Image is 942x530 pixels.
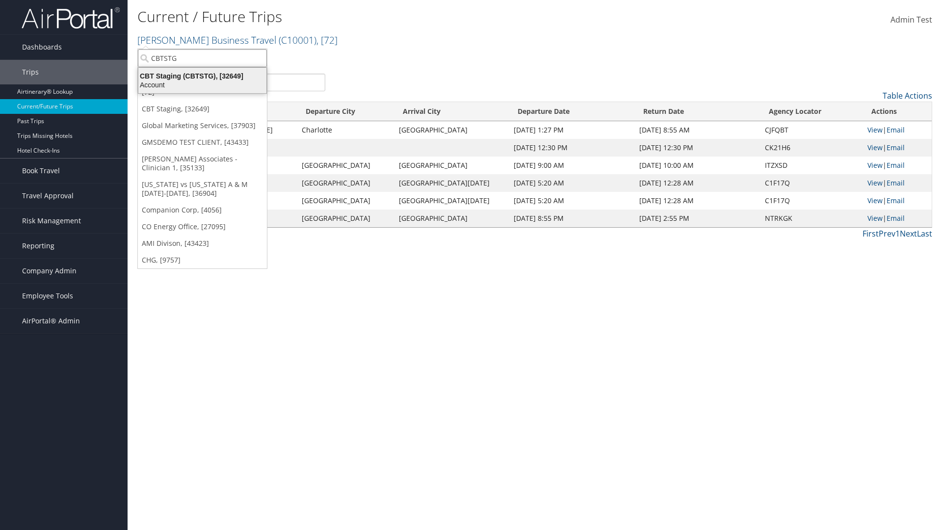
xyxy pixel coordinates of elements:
[22,35,62,59] span: Dashboards
[138,176,267,202] a: [US_STATE] vs [US_STATE] A & M [DATE]-[DATE], [36904]
[138,134,267,151] a: GMSDEMO TEST CLIENT, [43433]
[22,184,74,208] span: Travel Approval
[867,143,883,152] a: View
[509,121,634,139] td: [DATE] 1:27 PM
[863,174,932,192] td: |
[879,228,895,239] a: Prev
[883,90,932,101] a: Table Actions
[863,121,932,139] td: |
[887,213,905,223] a: Email
[863,139,932,157] td: |
[394,121,508,139] td: [GEOGRAPHIC_DATA]
[297,121,394,139] td: Charlotte
[138,252,267,268] a: CHG, [9757]
[887,160,905,170] a: Email
[316,33,338,47] span: , [ 72 ]
[863,102,932,121] th: Actions
[760,192,863,210] td: C1F17Q
[895,228,900,239] a: 1
[867,160,883,170] a: View
[132,80,272,89] div: Account
[132,72,272,80] div: CBT Staging (CBTSTG), [32649]
[634,210,760,227] td: [DATE] 2:55 PM
[137,52,667,64] p: Filter:
[760,121,863,139] td: CJFQBT
[22,309,80,333] span: AirPortal® Admin
[760,174,863,192] td: C1F17Q
[634,174,760,192] td: [DATE] 12:28 AM
[887,143,905,152] a: Email
[867,213,883,223] a: View
[509,139,634,157] td: [DATE] 12:30 PM
[138,49,267,67] input: Search Accounts
[394,102,508,121] th: Arrival City: activate to sort column ascending
[890,5,932,35] a: Admin Test
[22,234,54,258] span: Reporting
[887,196,905,205] a: Email
[137,6,667,27] h1: Current / Future Trips
[138,218,267,235] a: CO Energy Office, [27095]
[509,210,634,227] td: [DATE] 8:55 PM
[900,228,917,239] a: Next
[297,210,394,227] td: [GEOGRAPHIC_DATA]
[22,259,77,283] span: Company Admin
[297,102,394,121] th: Departure City: activate to sort column ascending
[760,102,863,121] th: Agency Locator: activate to sort column ascending
[22,6,120,29] img: airportal-logo.png
[509,102,634,121] th: Departure Date: activate to sort column descending
[22,159,60,183] span: Book Travel
[279,33,316,47] span: ( C10001 )
[394,192,508,210] td: [GEOGRAPHIC_DATA][DATE]
[22,209,81,233] span: Risk Management
[137,33,338,47] a: [PERSON_NAME] Business Travel
[917,228,932,239] a: Last
[394,174,508,192] td: [GEOGRAPHIC_DATA][DATE]
[867,178,883,187] a: View
[297,174,394,192] td: [GEOGRAPHIC_DATA]
[297,157,394,174] td: [GEOGRAPHIC_DATA]
[138,117,267,134] a: Global Marketing Services, [37903]
[890,14,932,25] span: Admin Test
[634,157,760,174] td: [DATE] 10:00 AM
[863,192,932,210] td: |
[760,139,863,157] td: CK21H6
[138,151,267,176] a: [PERSON_NAME] Associates - Clinician 1, [35133]
[867,125,883,134] a: View
[634,102,760,121] th: Return Date: activate to sort column ascending
[634,121,760,139] td: [DATE] 8:55 AM
[22,284,73,308] span: Employee Tools
[138,101,267,117] a: CBT Staging, [32649]
[509,192,634,210] td: [DATE] 5:20 AM
[509,174,634,192] td: [DATE] 5:20 AM
[394,210,508,227] td: [GEOGRAPHIC_DATA]
[887,178,905,187] a: Email
[760,210,863,227] td: NTRKGK
[634,192,760,210] td: [DATE] 12:28 AM
[863,228,879,239] a: First
[138,235,267,252] a: AMI Divison, [43423]
[634,139,760,157] td: [DATE] 12:30 PM
[863,157,932,174] td: |
[138,202,267,218] a: Companion Corp, [4056]
[760,157,863,174] td: ITZXSD
[22,60,39,84] span: Trips
[509,157,634,174] td: [DATE] 9:00 AM
[887,125,905,134] a: Email
[297,192,394,210] td: [GEOGRAPHIC_DATA]
[394,157,508,174] td: [GEOGRAPHIC_DATA]
[867,196,883,205] a: View
[863,210,932,227] td: |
